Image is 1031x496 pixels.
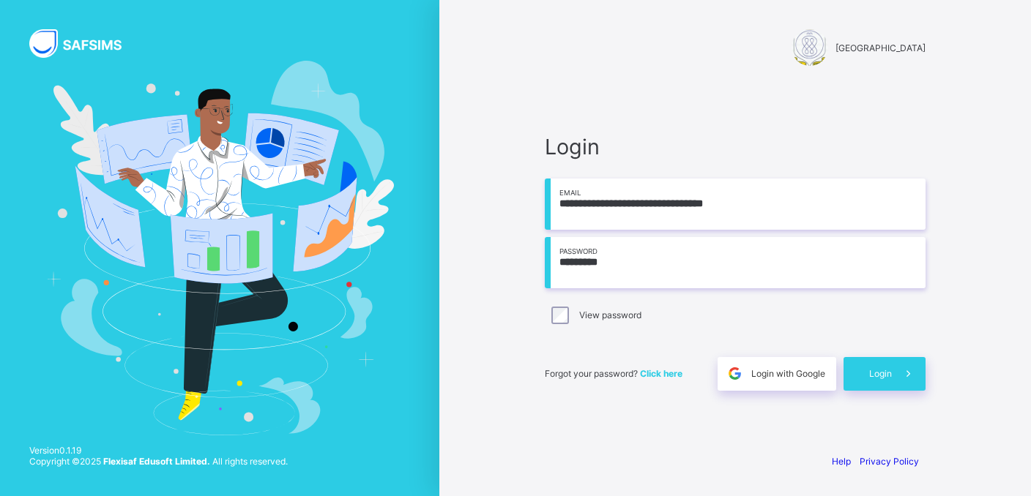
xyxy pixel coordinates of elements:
span: Login [869,368,892,379]
span: [GEOGRAPHIC_DATA] [835,42,926,53]
span: Copyright © 2025 All rights reserved. [29,456,288,467]
strong: Flexisaf Edusoft Limited. [103,456,210,467]
a: Help [832,456,851,467]
a: Click here [640,368,682,379]
span: Login with Google [751,368,825,379]
img: SAFSIMS Logo [29,29,139,58]
span: Forgot your password? [545,368,682,379]
a: Privacy Policy [860,456,919,467]
img: Hero Image [45,61,394,435]
img: google.396cfc9801f0270233282035f929180a.svg [726,365,743,382]
span: Login [545,134,926,159]
span: Version 0.1.19 [29,445,288,456]
label: View password [579,309,641,320]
